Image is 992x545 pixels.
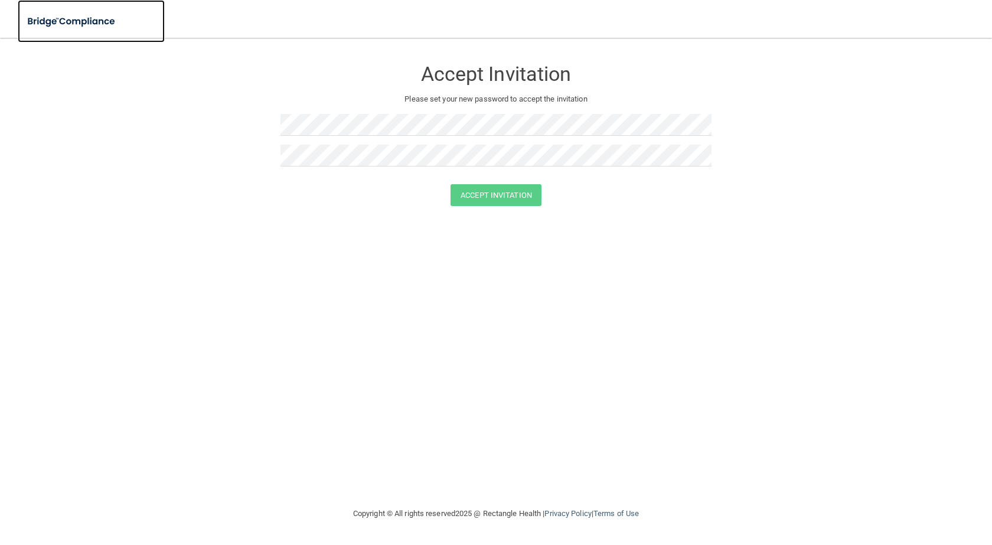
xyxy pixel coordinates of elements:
img: bridge_compliance_login_screen.278c3ca4.svg [18,9,126,34]
div: Copyright © All rights reserved 2025 @ Rectangle Health | | [280,495,712,533]
h3: Accept Invitation [280,63,712,85]
p: Please set your new password to accept the invitation [289,92,703,106]
a: Terms of Use [593,509,639,518]
a: Privacy Policy [544,509,591,518]
button: Accept Invitation [451,184,541,206]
